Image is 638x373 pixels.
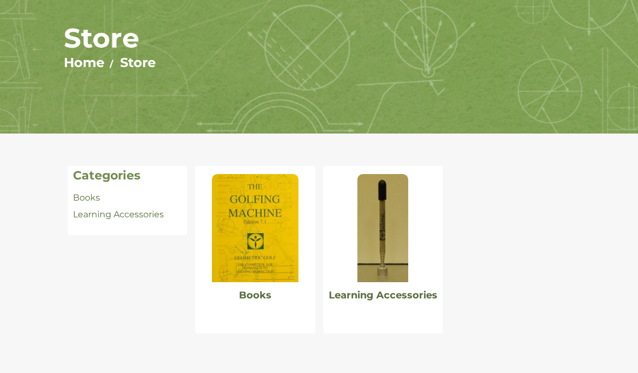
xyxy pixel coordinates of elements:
[120,55,156,70] a: Store
[73,169,182,183] h4: Categories
[73,209,164,219] a: Learning Accessories
[329,289,437,301] a: Learning Accessories
[64,22,575,55] h1: Store
[239,289,271,301] a: Books
[64,55,104,70] a: Home
[73,192,100,203] a: Books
